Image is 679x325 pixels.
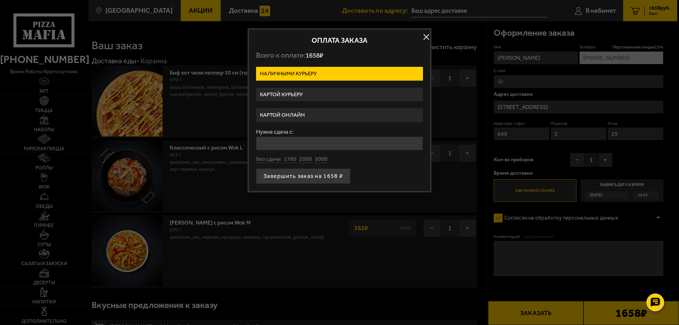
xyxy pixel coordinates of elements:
[256,67,423,81] label: Наличными курьеру
[315,156,327,163] button: 5000
[256,88,423,101] label: Картой курьеру
[256,51,423,60] p: Всего к оплате:
[256,168,350,184] button: Завершить заказ на 1658 ₽
[306,51,323,59] span: 1658 ₽
[256,37,423,44] h2: Оплата заказа
[256,129,423,135] label: Нужна сдача с:
[256,156,281,163] button: без сдачи
[256,108,423,122] label: Картой онлайн
[299,156,312,163] button: 2000
[284,156,296,163] button: 1700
